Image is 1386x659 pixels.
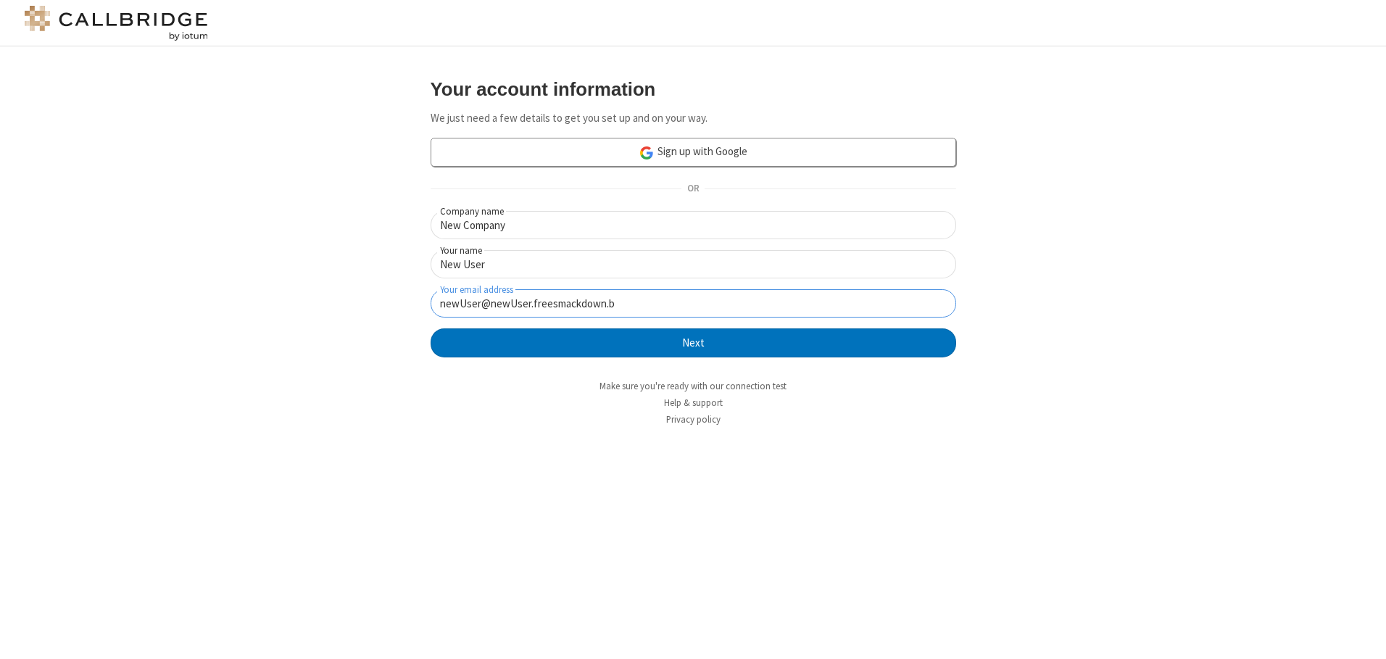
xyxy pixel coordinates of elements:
[431,211,956,239] input: Company name
[666,413,721,426] a: Privacy policy
[22,6,210,41] img: logo@2x.png
[431,79,956,99] h3: Your account information
[431,289,956,318] input: Your email address
[639,145,655,161] img: google-icon.png
[431,110,956,127] p: We just need a few details to get you set up and on your way.
[681,179,705,199] span: OR
[431,250,956,278] input: Your name
[599,380,787,392] a: Make sure you're ready with our connection test
[431,328,956,357] button: Next
[664,397,723,409] a: Help & support
[431,138,956,167] a: Sign up with Google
